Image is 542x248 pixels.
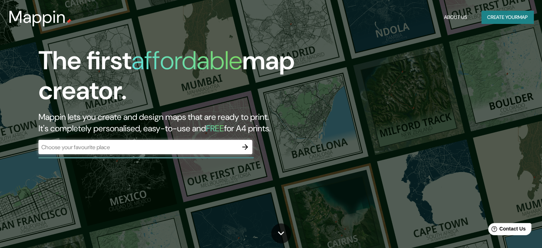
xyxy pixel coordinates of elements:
h3: Mappin [9,7,66,27]
h1: The first map creator. [38,46,310,111]
h2: Mappin lets you create and design maps that are ready to print. It's completely personalised, eas... [38,111,310,134]
input: Choose your favourite place [38,143,238,151]
button: About Us [441,11,470,24]
button: Create yourmap [481,11,533,24]
h1: affordable [131,44,242,77]
iframe: Help widget launcher [479,220,534,240]
h5: FREE [206,123,224,134]
img: mappin-pin [66,19,72,24]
